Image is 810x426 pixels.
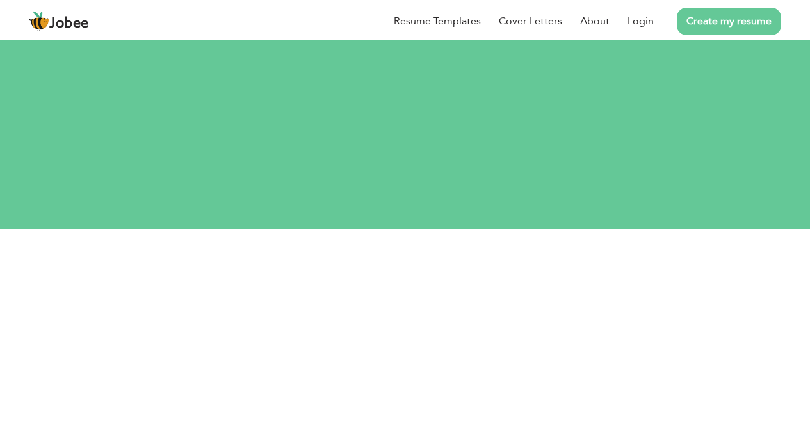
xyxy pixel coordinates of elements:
[677,8,781,35] a: Create my resume
[29,11,89,31] a: Jobee
[499,13,562,29] a: Cover Letters
[580,13,610,29] a: About
[29,11,49,31] img: jobee.io
[628,13,654,29] a: Login
[394,13,481,29] a: Resume Templates
[49,17,89,31] span: Jobee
